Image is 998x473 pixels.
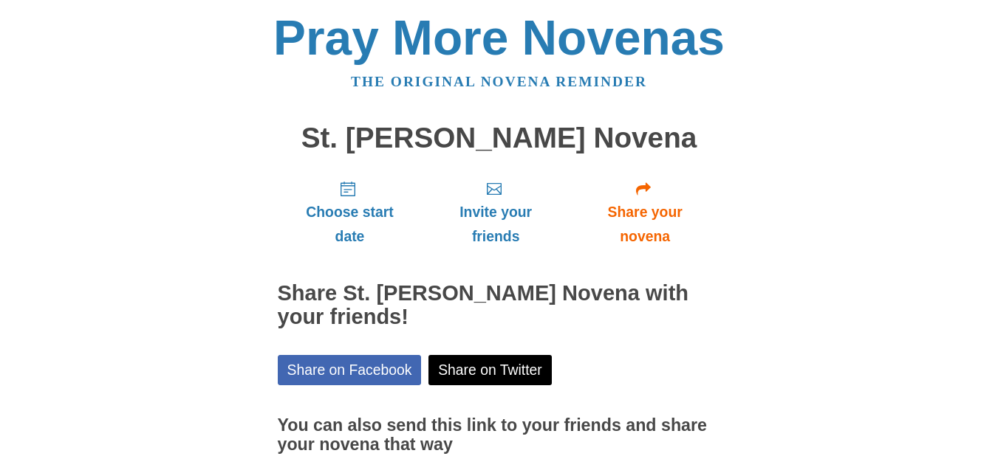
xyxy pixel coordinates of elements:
[273,10,725,65] a: Pray More Novenas
[278,355,422,385] a: Share on Facebook
[428,355,552,385] a: Share on Twitter
[278,282,721,329] h2: Share St. [PERSON_NAME] Novena with your friends!
[570,168,721,256] a: Share your novena
[584,200,706,249] span: Share your novena
[351,74,647,89] a: The original novena reminder
[278,168,423,256] a: Choose start date
[278,416,721,454] h3: You can also send this link to your friends and share your novena that way
[278,122,721,154] h1: St. [PERSON_NAME] Novena
[422,168,569,256] a: Invite your friends
[293,200,408,249] span: Choose start date
[437,200,554,249] span: Invite your friends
